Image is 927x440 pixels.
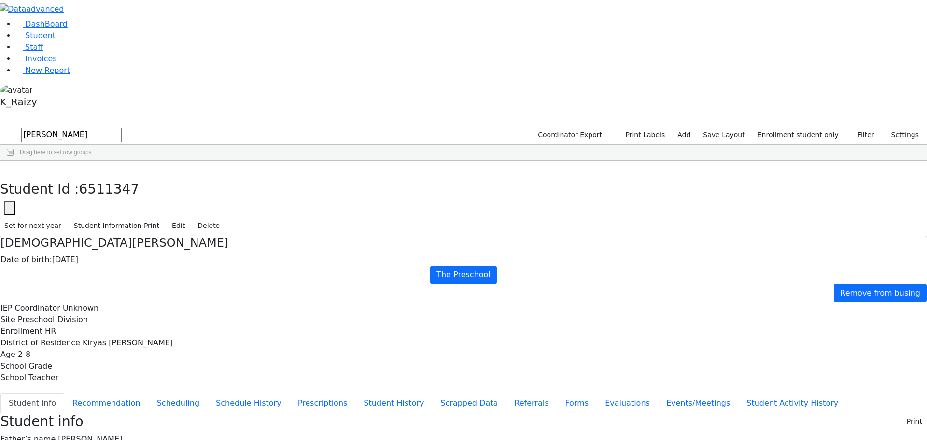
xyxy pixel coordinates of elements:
button: Delete [193,218,224,233]
span: Invoices [25,54,57,63]
button: Print [902,414,927,429]
button: Prescriptions [290,393,356,413]
span: DashBoard [25,19,68,28]
button: Schedule History [208,393,290,413]
button: Print Labels [614,128,669,142]
label: Date of birth: [0,254,52,266]
button: Student Activity History [738,393,846,413]
h4: [DEMOGRAPHIC_DATA][PERSON_NAME] [0,236,927,250]
a: Invoices [15,54,57,63]
a: Remove from busing [834,284,927,302]
span: Drag here to set row groups [20,149,92,156]
button: Events/Meetings [658,393,738,413]
label: Site [0,314,15,326]
button: Student History [355,393,432,413]
span: Student [25,31,56,40]
div: [DATE] [0,254,927,266]
button: Student Information Print [70,218,164,233]
span: Remove from busing [840,288,920,298]
h3: Student info [0,413,84,430]
span: 2-8 [18,350,30,359]
span: New Report [25,66,70,75]
button: Coordinator Export [532,128,606,142]
input: Search [21,128,122,142]
span: HR [45,326,56,336]
button: Referrals [506,393,557,413]
button: Settings [879,128,923,142]
a: DashBoard [15,19,68,28]
label: Enrollment [0,326,42,337]
button: Save Layout [699,128,749,142]
label: School Teacher [0,372,58,383]
span: Staff [25,43,43,52]
button: Scrapped Data [432,393,506,413]
span: Kiryas [PERSON_NAME] [83,338,173,347]
button: Filter [845,128,879,142]
button: Edit [168,218,189,233]
label: District of Residence [0,337,80,349]
label: School Grade [0,360,52,372]
label: Enrollment student only [753,128,843,142]
button: Recommendation [64,393,149,413]
span: 6511347 [79,181,140,197]
label: Age [0,349,15,360]
a: Staff [15,43,43,52]
a: The Preschool [430,266,497,284]
button: Student info [0,393,64,413]
span: Unknown [63,303,98,312]
a: New Report [15,66,70,75]
button: Evaluations [597,393,658,413]
label: IEP Coordinator [0,302,60,314]
a: Student [15,31,56,40]
span: Preschool Division [18,315,88,324]
button: Forms [557,393,597,413]
button: Scheduling [149,393,208,413]
a: Add [673,128,695,142]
